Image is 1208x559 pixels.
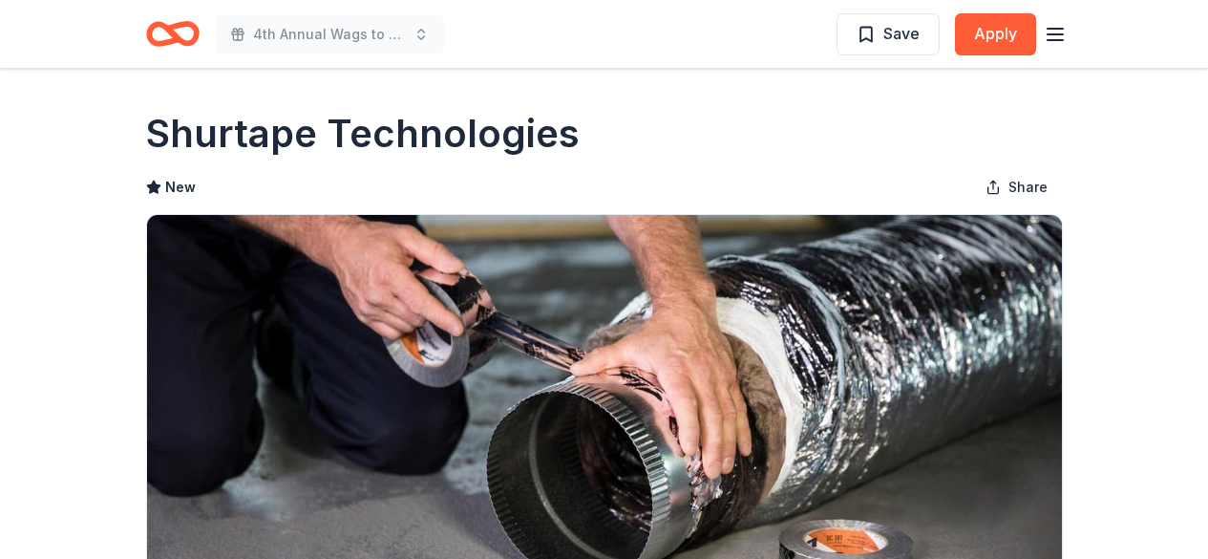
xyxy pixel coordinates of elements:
[215,15,444,54] button: 4th Annual Wags to Riches Casino Night
[837,13,940,55] button: Save
[970,168,1063,206] button: Share
[955,13,1036,55] button: Apply
[165,176,196,199] span: New
[253,23,406,46] span: 4th Annual Wags to Riches Casino Night
[883,21,920,46] span: Save
[146,107,580,161] h1: Shurtape Technologies
[146,11,200,56] a: Home
[1008,176,1048,199] span: Share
